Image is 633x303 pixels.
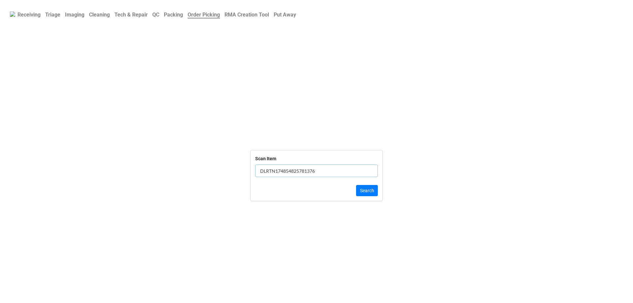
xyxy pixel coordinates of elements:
[45,12,60,18] b: Triage
[63,8,87,21] a: Imaging
[150,8,162,21] a: QC
[65,12,84,18] b: Imaging
[222,8,271,21] a: RMA Creation Tool
[255,155,276,162] div: Scan Item
[271,8,298,21] a: Put Away
[188,12,220,18] b: Order Picking
[225,12,269,18] b: RMA Creation Tool
[164,12,183,18] b: Packing
[185,8,222,21] a: Order Picking
[274,12,296,18] b: Put Away
[112,8,150,21] a: Tech & Repair
[15,8,43,21] a: Receiving
[114,12,148,18] b: Tech & Repair
[152,12,159,18] b: QC
[89,12,110,18] b: Cleaning
[87,8,112,21] a: Cleaning
[356,185,378,196] button: Search
[162,8,185,21] a: Packing
[10,12,15,17] img: RexiLogo.png
[43,8,63,21] a: Triage
[17,12,41,18] b: Receiving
